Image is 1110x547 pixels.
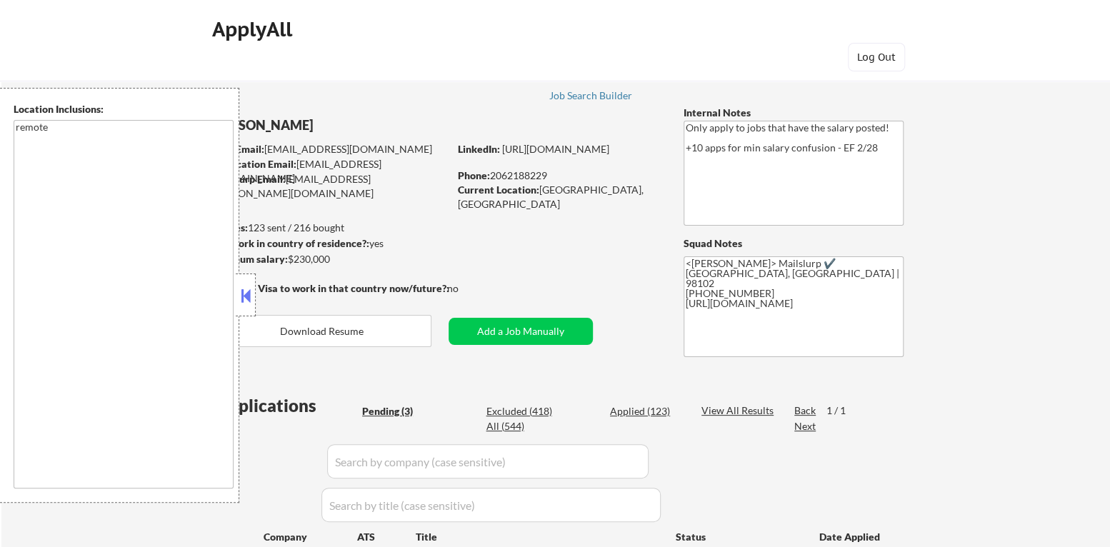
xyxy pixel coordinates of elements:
[486,419,557,433] div: All (544)
[549,91,632,101] div: Job Search Builder
[458,143,500,155] strong: LinkedIn:
[362,404,434,418] div: Pending (3)
[264,530,357,544] div: Company
[212,142,449,156] div: [EMAIL_ADDRESS][DOMAIN_NAME]
[212,157,449,185] div: [EMAIL_ADDRESS][DOMAIN_NAME]
[549,90,632,104] a: Job Search Builder
[458,183,660,211] div: [GEOGRAPHIC_DATA], [GEOGRAPHIC_DATA]
[357,530,416,544] div: ATS
[458,184,539,196] strong: Current Location:
[449,318,593,345] button: Add a Job Manually
[684,236,904,251] div: Squad Notes
[211,252,449,266] div: $230,000
[701,403,778,418] div: View All Results
[14,102,234,116] div: Location Inclusions:
[211,237,369,249] strong: Can work in country of residence?:
[502,143,609,155] a: [URL][DOMAIN_NAME]
[211,315,431,347] button: Download Resume
[211,116,505,134] div: [PERSON_NAME]
[216,397,357,414] div: Applications
[212,17,296,41] div: ApplyAll
[416,530,662,544] div: Title
[610,404,681,418] div: Applied (123)
[447,281,488,296] div: no
[211,172,449,200] div: [EMAIL_ADDRESS][PERSON_NAME][DOMAIN_NAME]
[327,444,649,478] input: Search by company (case sensitive)
[458,169,490,181] strong: Phone:
[684,106,904,120] div: Internal Notes
[458,169,660,183] div: 2062188229
[211,221,449,235] div: 123 sent / 216 bought
[848,43,905,71] button: Log Out
[321,488,661,522] input: Search by title (case sensitive)
[826,403,859,418] div: 1 / 1
[211,236,444,251] div: yes
[794,419,817,433] div: Next
[211,282,449,294] strong: Will need Visa to work in that country now/future?:
[794,403,817,418] div: Back
[486,404,557,418] div: Excluded (418)
[819,530,882,544] div: Date Applied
